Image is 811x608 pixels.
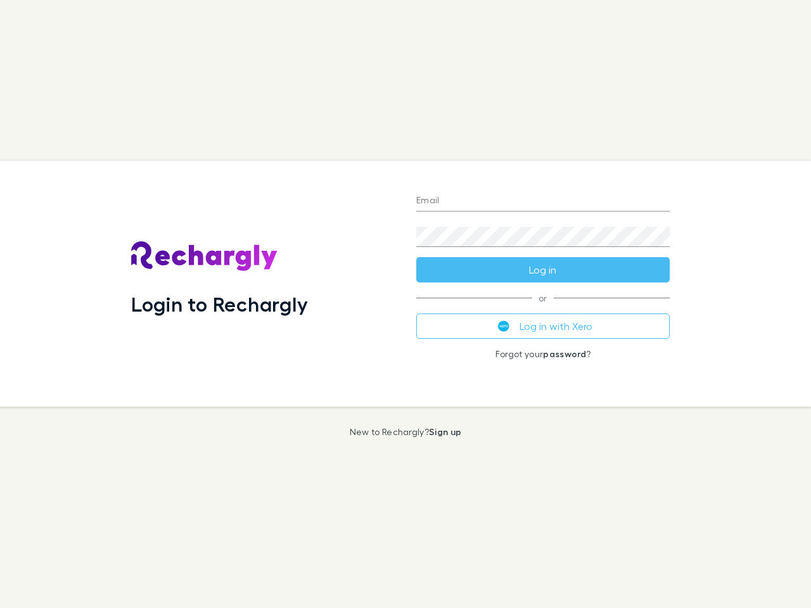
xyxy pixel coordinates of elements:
p: New to Rechargly? [350,427,462,437]
button: Log in [416,257,670,282]
a: Sign up [429,426,461,437]
button: Log in with Xero [416,313,670,339]
a: password [543,348,586,359]
img: Rechargly's Logo [131,241,278,272]
p: Forgot your ? [416,349,670,359]
img: Xero's logo [498,320,509,332]
h1: Login to Rechargly [131,292,308,316]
